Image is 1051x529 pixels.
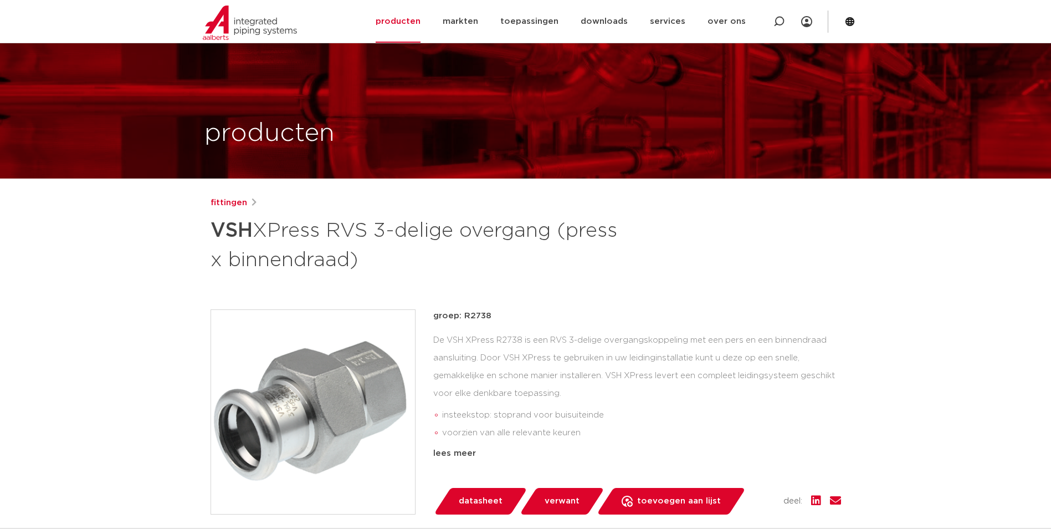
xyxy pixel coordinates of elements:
h1: XPress RVS 3-delige overgang (press x binnendraad) [211,214,627,274]
span: datasheet [459,492,503,510]
li: voorzien van alle relevante keuren [442,424,841,442]
a: verwant [519,488,604,515]
a: datasheet [433,488,527,515]
h1: producten [204,116,335,151]
span: deel: [783,495,802,508]
span: toevoegen aan lijst [637,492,721,510]
img: Product Image for VSH XPress RVS 3-delige overgang (press x binnendraad) [211,310,415,514]
a: fittingen [211,196,247,210]
li: insteekstop: stoprand voor buisuiteinde [442,406,841,424]
li: Leak Before Pressed-functie [442,442,841,460]
div: lees meer [433,447,841,460]
div: De VSH XPress R2738 is een RVS 3-delige overgangskoppeling met een pers en een binnendraad aanslu... [433,332,841,442]
strong: VSH [211,221,253,241]
p: groep: R2738 [433,309,841,323]
span: verwant [545,492,580,510]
